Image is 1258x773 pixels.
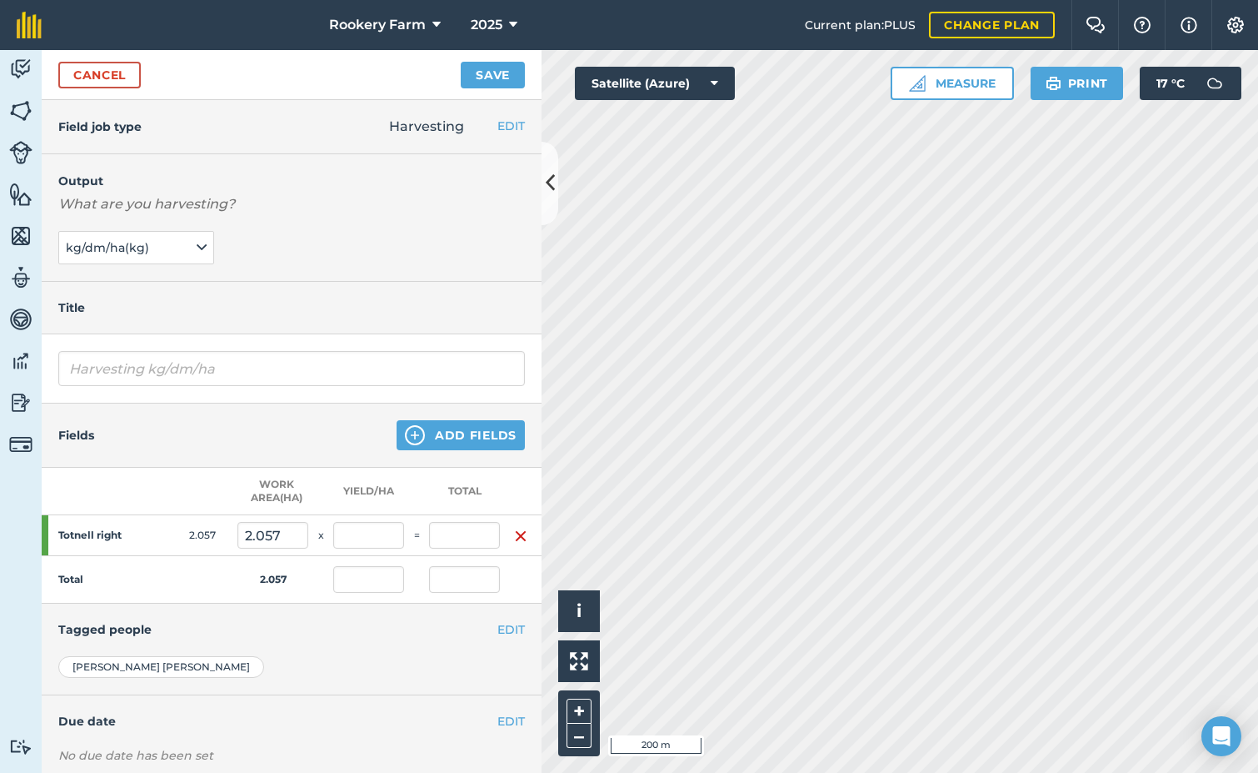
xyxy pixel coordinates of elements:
img: svg+xml;base64,PD94bWwgdmVyc2lvbj0iMS4wIiBlbmNvZGluZz0idXRmLTgiPz4KPCEtLSBHZW5lcmF0b3I6IEFkb2JlIE... [9,739,32,755]
button: Add Fields [397,420,525,450]
button: Measure [891,67,1014,100]
button: Satellite (Azure) [575,67,735,100]
div: No due date has been set [58,747,525,764]
img: svg+xml;base64,PHN2ZyB4bWxucz0iaHR0cDovL3d3dy53My5vcmcvMjAwMC9zdmciIHdpZHRoPSI1NiIgaGVpZ2h0PSI2MC... [9,223,32,248]
h4: Output [58,171,525,191]
em: What are you harvesting? [58,196,235,212]
span: Current plan : PLUS [805,16,916,34]
img: svg+xml;base64,PD94bWwgdmVyc2lvbj0iMS4wIiBlbmNvZGluZz0idXRmLTgiPz4KPCEtLSBHZW5lcmF0b3I6IEFkb2JlIE... [9,57,32,82]
td: = [404,515,429,556]
td: 2.057 [167,515,237,556]
img: svg+xml;base64,PHN2ZyB4bWxucz0iaHR0cDovL3d3dy53My5vcmcvMjAwMC9zdmciIHdpZHRoPSI1NiIgaGVpZ2h0PSI2MC... [9,182,32,207]
img: Ruler icon [909,75,926,92]
img: Four arrows, one pointing top left, one top right, one bottom right and the last bottom left [570,652,588,670]
strong: Total [58,573,83,585]
img: svg+xml;base64,PHN2ZyB4bWxucz0iaHR0cDovL3d3dy53My5vcmcvMjAwMC9zdmciIHdpZHRoPSIxNiIgaGVpZ2h0PSIyNC... [514,526,527,546]
img: svg+xml;base64,PD94bWwgdmVyc2lvbj0iMS4wIiBlbmNvZGluZz0idXRmLTgiPz4KPCEtLSBHZW5lcmF0b3I6IEFkb2JlIE... [9,141,32,164]
button: EDIT [497,712,525,730]
span: Rookery Farm [329,15,426,35]
button: 17 °C [1140,67,1241,100]
button: Save [461,62,525,88]
strong: 2.057 [260,573,287,585]
input: What needs doing? [58,351,525,386]
img: svg+xml;base64,PHN2ZyB4bWxucz0iaHR0cDovL3d3dy53My5vcmcvMjAwMC9zdmciIHdpZHRoPSIxOSIgaGVpZ2h0PSIyNC... [1046,73,1061,93]
th: Work area ( Ha ) [237,468,308,515]
h4: Field job type [58,118,142,136]
button: EDIT [497,620,525,639]
a: Change plan [929,12,1055,38]
button: + [567,699,592,724]
img: svg+xml;base64,PD94bWwgdmVyc2lvbj0iMS4wIiBlbmNvZGluZz0idXRmLTgiPz4KPCEtLSBHZW5lcmF0b3I6IEFkb2JlIE... [9,433,32,456]
span: Harvesting [389,118,464,134]
img: svg+xml;base64,PD94bWwgdmVyc2lvbj0iMS4wIiBlbmNvZGluZz0idXRmLTgiPz4KPCEtLSBHZW5lcmF0b3I6IEFkb2JlIE... [1198,67,1231,100]
th: Total [429,468,500,515]
span: 2025 [471,15,502,35]
img: svg+xml;base64,PD94bWwgdmVyc2lvbj0iMS4wIiBlbmNvZGluZz0idXRmLTgiPz4KPCEtLSBHZW5lcmF0b3I6IEFkb2JlIE... [9,349,32,374]
h4: Tagged people [58,620,525,639]
img: svg+xml;base64,PD94bWwgdmVyc2lvbj0iMS4wIiBlbmNvZGluZz0idXRmLTgiPz4KPCEtLSBHZW5lcmF0b3I6IEFkb2JlIE... [9,265,32,290]
td: x [308,515,333,556]
img: fieldmargin Logo [17,12,42,38]
button: Print [1031,67,1124,100]
div: [PERSON_NAME] [PERSON_NAME] [58,656,264,678]
button: kg/dm/ha(kg) [58,231,214,264]
button: – [567,724,592,748]
a: Cancel [58,62,141,88]
img: svg+xml;base64,PHN2ZyB4bWxucz0iaHR0cDovL3d3dy53My5vcmcvMjAwMC9zdmciIHdpZHRoPSIxNyIgaGVpZ2h0PSIxNy... [1181,15,1197,35]
img: svg+xml;base64,PHN2ZyB4bWxucz0iaHR0cDovL3d3dy53My5vcmcvMjAwMC9zdmciIHdpZHRoPSI1NiIgaGVpZ2h0PSI2MC... [9,98,32,123]
img: A question mark icon [1132,17,1152,33]
button: EDIT [497,117,525,135]
span: 17 ° C [1156,67,1185,100]
h4: Title [58,299,525,317]
th: Yield / Ha [333,468,404,515]
img: svg+xml;base64,PD94bWwgdmVyc2lvbj0iMS4wIiBlbmNvZGluZz0idXRmLTgiPz4KPCEtLSBHZW5lcmF0b3I6IEFkb2JlIE... [9,307,32,332]
h4: Due date [58,712,525,730]
button: i [558,590,600,632]
strong: Totnell right [58,529,137,542]
span: i [577,600,582,621]
h4: Fields [58,426,94,444]
img: A cog icon [1226,17,1246,33]
span: kg/dm/ha ( kg ) [66,238,152,257]
div: Open Intercom Messenger [1201,716,1241,756]
img: svg+xml;base64,PD94bWwgdmVyc2lvbj0iMS4wIiBlbmNvZGluZz0idXRmLTgiPz4KPCEtLSBHZW5lcmF0b3I6IEFkb2JlIE... [9,390,32,415]
img: svg+xml;base64,PHN2ZyB4bWxucz0iaHR0cDovL3d3dy53My5vcmcvMjAwMC9zdmciIHdpZHRoPSIxNCIgaGVpZ2h0PSIyNC... [405,425,425,445]
img: Two speech bubbles overlapping with the left bubble in the forefront [1086,17,1106,33]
